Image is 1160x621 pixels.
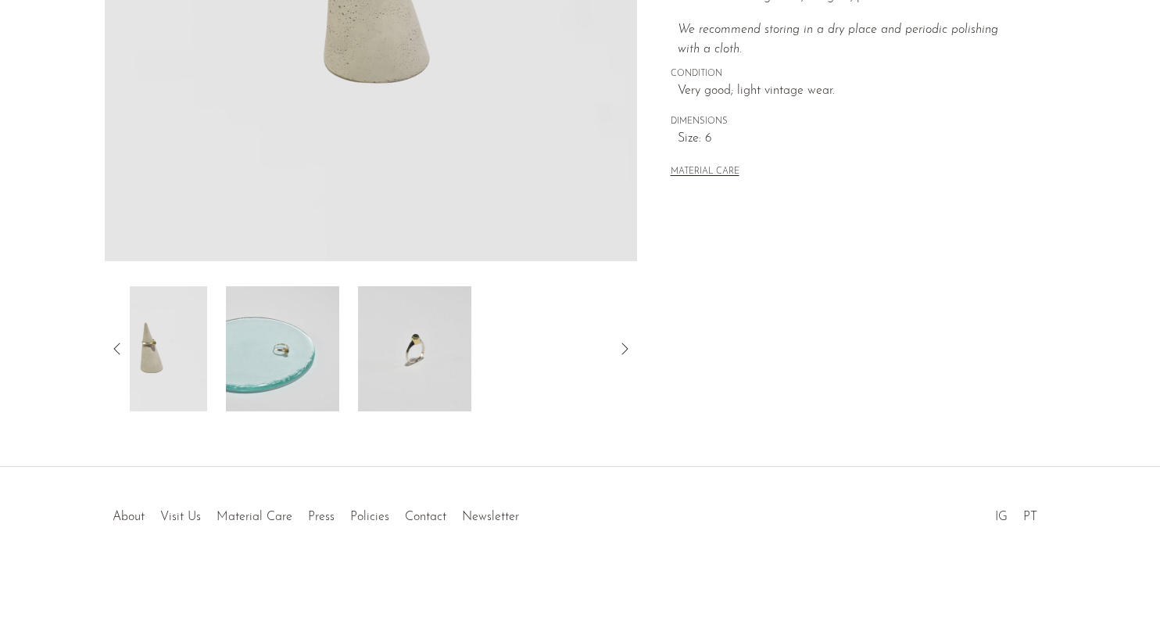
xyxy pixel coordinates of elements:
span: CONDITION [671,67,1022,81]
a: Press [308,511,335,523]
span: Very good; light vintage wear. [678,81,1022,102]
span: Size: 6 [678,129,1022,149]
a: Contact [405,511,446,523]
img: Two-Tone Peridot Ring [226,286,339,411]
button: MATERIAL CARE [671,167,739,178]
i: We recommend storing in a dry place and periodic polishing with a cloth. [678,23,998,56]
a: IG [995,511,1008,523]
a: Policies [350,511,389,523]
ul: Quick links [105,498,527,528]
img: Two-Tone Peridot Ring [94,286,207,411]
a: About [113,511,145,523]
img: Two-Tone Peridot Ring [358,286,471,411]
a: PT [1023,511,1037,523]
a: Material Care [217,511,292,523]
a: Visit Us [160,511,201,523]
span: DIMENSIONS [671,115,1022,129]
ul: Social Medias [987,498,1045,528]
